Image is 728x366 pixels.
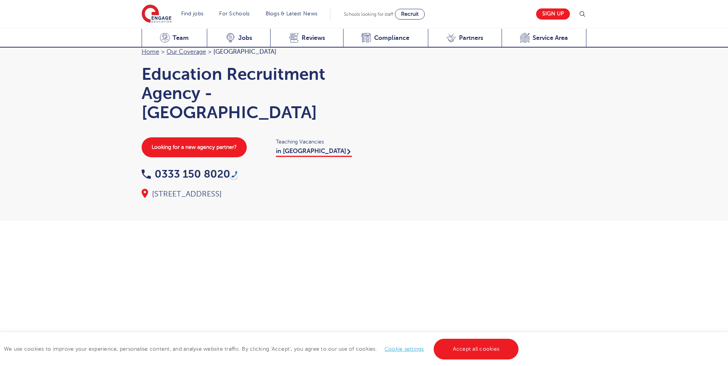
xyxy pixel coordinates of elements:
[230,169,238,179] div: Call: 0333 150 8020
[266,11,318,16] a: Blogs & Latest News
[142,47,357,57] nav: breadcrumb
[385,346,424,352] a: Cookie settings
[231,171,238,178] img: hfpfyWBK5wQHBAGPgDf9c6qAYOxxMAAAAASUVORK5CYII=
[207,29,270,48] a: Jobs
[142,5,172,24] img: Engage Education
[434,339,519,359] a: Accept all cookies
[502,29,587,48] a: Service Area
[142,189,357,199] div: [STREET_ADDRESS]
[395,9,425,20] a: Recruit
[219,11,249,16] a: For Schools
[208,48,211,55] span: >
[276,148,352,157] a: in [GEOGRAPHIC_DATA]
[276,137,357,146] span: Teaching Vacancies
[142,168,230,180] a: 0333 150 8020
[374,34,409,42] span: Compliance
[181,11,204,16] a: Find jobs
[161,48,165,55] span: >
[533,34,568,42] span: Service Area
[142,29,207,48] a: Team
[270,29,343,48] a: Reviews
[459,34,483,42] span: Partners
[142,137,247,157] a: Looking for a new agency partner?
[238,34,252,42] span: Jobs
[428,29,502,48] a: Partners
[142,48,159,55] a: Home
[142,64,357,122] h1: Education Recruitment Agency - [GEOGRAPHIC_DATA]
[167,48,206,55] a: Our coverage
[213,48,276,55] span: [GEOGRAPHIC_DATA]
[302,34,325,42] span: Reviews
[401,11,419,17] span: Recruit
[343,29,428,48] a: Compliance
[173,34,189,42] span: Team
[344,12,393,17] span: Schools looking for staff
[536,8,570,20] a: Sign up
[4,346,520,352] span: We use cookies to improve your experience, personalise content, and analyse website traffic. By c...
